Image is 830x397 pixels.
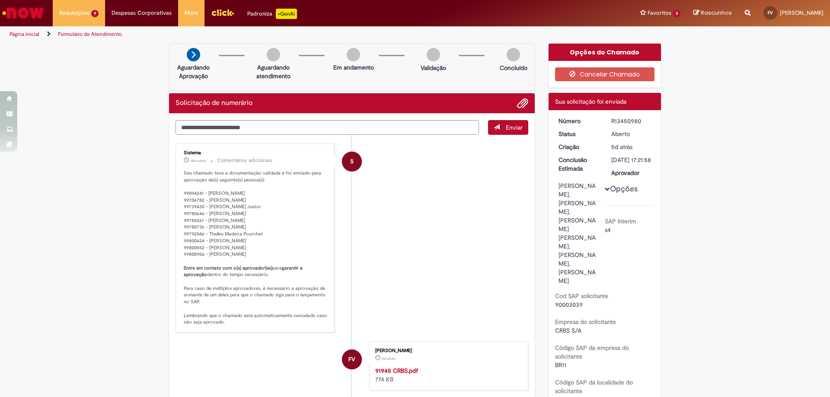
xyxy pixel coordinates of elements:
[555,318,616,326] b: Empresa do solicitante
[342,152,362,172] div: System
[252,63,294,80] p: Aguardando atendimento
[555,361,566,369] span: BR11
[333,63,374,72] p: Em andamento
[693,9,732,17] a: Rascunhos
[184,150,328,156] div: Sistema
[500,64,527,72] p: Concluído
[6,26,547,42] ul: Trilhas de página
[673,10,680,17] span: 3
[768,10,773,16] span: FV
[559,181,599,285] div: [PERSON_NAME], [PERSON_NAME], [PERSON_NAME] [PERSON_NAME], [PERSON_NAME], [PERSON_NAME]
[176,99,252,107] h2: Solicitação de numerário Histórico de tíquete
[555,98,626,105] span: Sua solicitação foi enviada
[780,9,824,16] span: [PERSON_NAME]
[342,349,362,369] div: Fernanda Teresinha Viana
[350,151,354,172] span: S
[184,265,272,271] b: Entre em contato com o(s) aprovador(es)
[507,48,520,61] img: img-circle-grey.png
[267,48,280,61] img: img-circle-grey.png
[421,64,446,72] p: Validação
[552,143,605,151] dt: Criação
[190,158,206,163] span: 14m atrás
[555,301,583,308] span: 90003039
[247,9,297,19] div: Padroniza
[348,349,355,370] span: FV
[506,124,523,131] span: Enviar
[549,44,661,61] div: Opções do Chamado
[555,67,655,81] button: Cancelar Chamado
[375,367,418,375] a: 91945 CRBS.pdf
[217,157,272,164] small: Comentários adicionais
[276,9,297,19] p: +GenAi
[382,356,396,361] span: 5d atrás
[611,143,632,151] span: 5d atrás
[187,48,200,61] img: arrow-next.png
[701,9,732,17] span: Rascunhos
[172,63,214,80] p: Aguardando Aprovação
[611,143,632,151] time: 27/08/2025 09:21:53
[10,31,39,38] a: Página inicial
[184,265,304,278] b: garantir a aprovação
[611,143,651,151] div: 27/08/2025 09:21:53
[611,156,651,164] div: [DATE] 17:21:58
[190,158,206,163] time: 01/09/2025 08:34:51
[112,9,172,17] span: Despesas Corporativas
[488,120,528,135] button: Enviar
[375,348,519,353] div: [PERSON_NAME]
[552,130,605,138] dt: Status
[382,356,396,361] time: 27/08/2025 09:21:30
[552,156,605,173] dt: Conclusão Estimada
[555,327,581,334] span: CRBS S/A
[552,117,605,125] dt: Número
[176,120,479,135] textarea: Digite sua mensagem aqui...
[605,217,636,225] b: SAP Interim
[517,98,528,109] button: Adicionar anexos
[648,9,671,17] span: Favoritos
[555,378,633,395] b: Código SAP da localidade do solicitante
[605,226,611,234] span: s4
[1,4,45,22] img: ServiceNow
[58,31,122,38] a: Formulário de Atendimento
[427,48,440,61] img: img-circle-grey.png
[611,117,651,125] div: R13450980
[185,9,198,17] span: More
[59,9,89,17] span: Requisições
[611,130,651,138] div: Aberto
[555,344,629,360] b: Código SAP da empresa do solicitante
[605,168,658,177] dt: Aprovador
[184,170,328,326] p: Seu chamado teve a documentação validada e foi enviado para aprovação da(s) seguinte(s) pessoa(s)...
[211,6,234,19] img: click_logo_yellow_360x200.png
[555,292,608,300] b: Cod SAP solicitante
[347,48,360,61] img: img-circle-grey.png
[375,366,519,384] div: 774 KB
[91,10,99,17] span: 9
